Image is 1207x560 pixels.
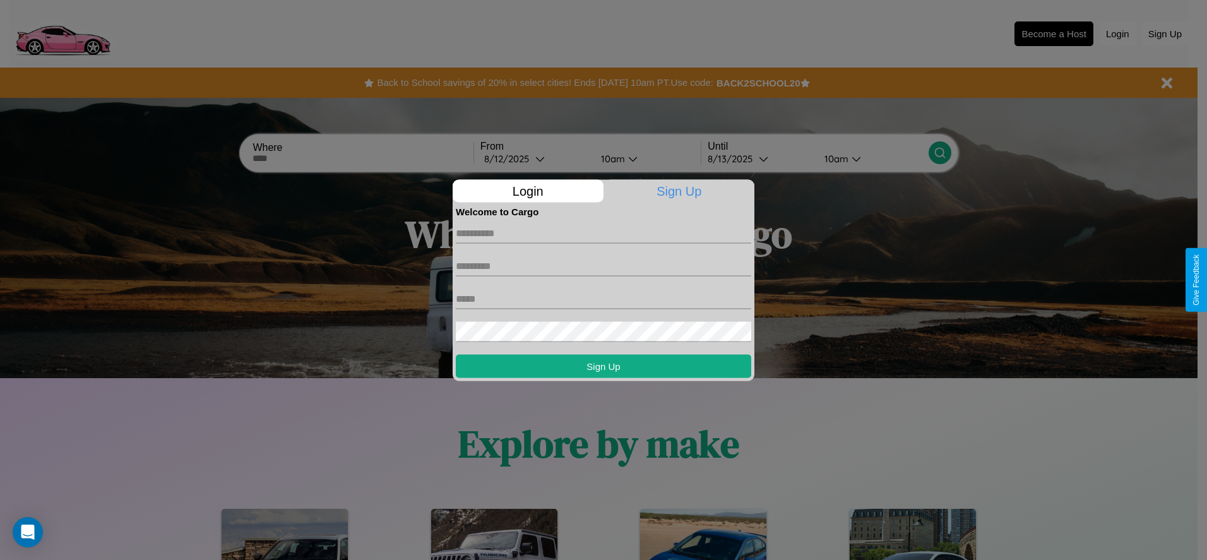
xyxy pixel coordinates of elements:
[453,179,603,202] p: Login
[604,179,755,202] p: Sign Up
[456,354,751,378] button: Sign Up
[1192,254,1201,306] div: Give Feedback
[13,517,43,547] div: Open Intercom Messenger
[456,206,751,217] h4: Welcome to Cargo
